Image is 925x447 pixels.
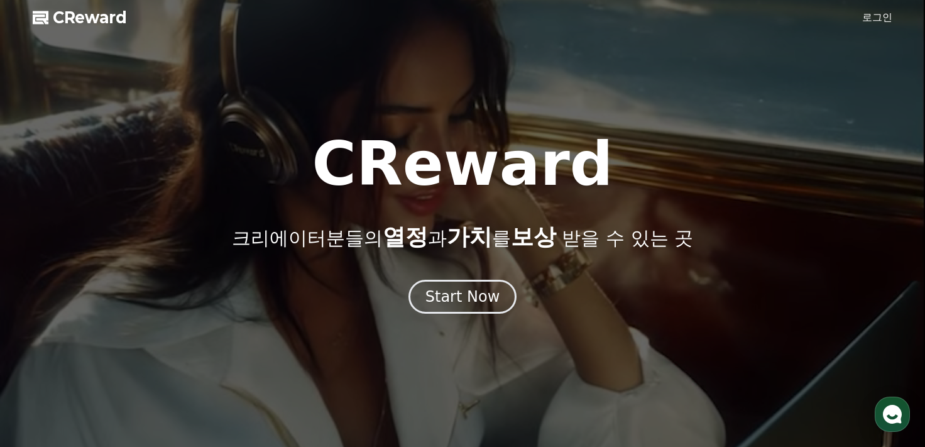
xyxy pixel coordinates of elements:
a: 대화 [83,343,162,374]
a: CReward [33,8,127,28]
span: CReward [53,8,127,28]
span: 열정 [383,224,428,250]
span: 가치 [447,224,492,250]
span: 홈 [40,361,47,372]
span: 대화 [115,362,130,372]
span: 보상 [511,224,556,250]
h1: CReward [312,134,613,194]
a: 로그인 [862,10,892,25]
a: 설정 [162,343,241,374]
a: 홈 [4,343,83,374]
div: Start Now [425,287,500,307]
p: 크리에이터분들의 과 를 받을 수 있는 곳 [232,224,693,250]
button: Start Now [408,280,517,314]
a: Start Now [408,292,517,304]
span: 설정 [194,361,209,372]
